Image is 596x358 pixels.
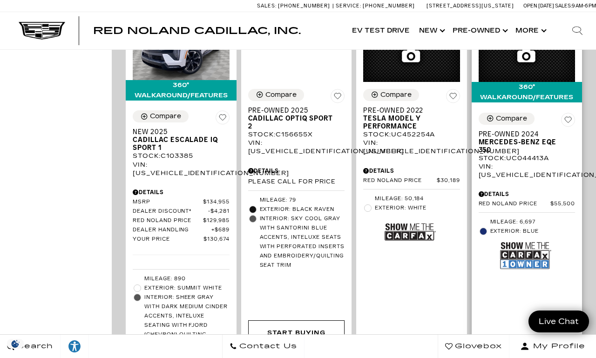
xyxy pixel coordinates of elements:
a: Contact Us [222,335,305,358]
button: Save Vehicle [561,113,575,130]
span: Pre-Owned 2024 [479,130,569,138]
li: Mileage: 6,697 [479,217,576,227]
img: Opt-Out Icon [5,339,26,349]
div: VIN: [US_VEHICLE_IDENTIFICATION_NUMBER] [479,162,576,179]
div: Stock : UC044413A [479,154,576,162]
span: Cadillac OPTIQ Sport 2 [248,115,338,130]
span: Contact Us [237,340,297,353]
button: Compare Vehicle [133,110,189,122]
div: Stock : C103385 [133,152,230,160]
span: Red Noland Price [133,217,203,224]
a: Pre-Owned [448,12,511,49]
span: $55,500 [550,201,575,208]
a: Red Noland Price $30,189 [363,177,460,184]
div: Stock : C156655X [248,130,345,139]
div: Compare [380,91,412,99]
span: Interior: Sky Cool Gray with Santorini Blue accents, Inteluxe Seats with Perforated inserts and e... [260,214,345,270]
span: Tesla Model Y Performance [363,115,453,130]
div: Compare [265,91,297,99]
span: Red Noland Price [479,201,551,208]
span: Pre-Owned 2025 [248,107,338,115]
div: Stock : UC452254A [363,130,460,139]
span: Search [14,340,53,353]
div: Compare [150,112,181,121]
span: Sales: [257,3,277,9]
span: Open [DATE] [523,3,554,9]
img: Show Me the CARFAX 1-Owner Badge [500,238,551,272]
div: Start Buying Process [248,320,345,356]
div: VIN: [US_VEHICLE_IDENTIFICATION_NUMBER] [248,139,345,155]
div: Compare [496,115,527,123]
button: Save Vehicle [216,110,230,128]
div: Pricing Details - New 2025 Cadillac ESCALADE IQ Sport 1 [133,188,230,196]
span: [PHONE_NUMBER] [363,3,415,9]
div: Start Buying Process [256,328,338,348]
div: Pricing Details - Pre-Owned 2025 Cadillac OPTIQ Sport 2 [248,167,345,175]
span: Please call for price [248,178,336,185]
img: Show Me the CARFAX Badge [385,215,436,249]
a: Dealer Handling $689 [133,227,230,234]
a: Pre-Owned 2022Tesla Model Y Performance [363,107,460,130]
a: Explore your accessibility options [61,335,89,358]
button: Compare Vehicle [363,89,419,101]
span: Service: [336,3,361,9]
div: VIN: [US_VEHICLE_IDENTIFICATION_NUMBER] [363,139,460,155]
span: Exterior: Blue [490,227,576,236]
span: $130,674 [203,236,230,243]
span: Live Chat [534,316,583,327]
span: Cadillac ESCALADE IQ Sport 1 [133,136,223,152]
span: $30,189 [437,177,460,184]
li: Mileage: 890 [133,274,230,284]
a: Pre-Owned 2025Cadillac OPTIQ Sport 2 [248,107,345,130]
a: Glovebox [438,335,509,358]
a: New 2025Cadillac ESCALADE IQ Sport 1 [133,128,230,152]
span: $134,955 [203,199,230,206]
a: EV Test Drive [347,12,414,49]
button: More [511,12,549,49]
span: Red Noland Price [363,177,437,184]
span: Mercedes-Benz EQE 350 [479,138,569,154]
span: $4,281 [208,208,230,215]
span: Exterior: White [375,203,460,213]
a: Red Noland Price $129,985 [133,217,230,224]
button: Open user profile menu [509,335,596,358]
span: New 2025 [133,128,223,136]
span: Dealer Handling [133,227,211,234]
span: $689 [211,227,230,234]
a: Cadillac Dark Logo with Cadillac White Text [19,22,65,40]
a: New [414,12,448,49]
a: Dealer Discount* $4,281 [133,208,230,215]
button: Save Vehicle [446,89,460,107]
button: Compare Vehicle [248,89,304,101]
span: Glovebox [453,340,502,353]
div: 360° WalkAround/Features [472,82,582,102]
a: [STREET_ADDRESS][US_STATE] [427,3,514,9]
div: 360° WalkAround/Features [126,80,237,101]
span: My Profile [529,340,585,353]
a: Your Price $130,674 [133,236,230,243]
span: 9 AM-6 PM [572,3,596,9]
span: $129,985 [203,217,230,224]
li: Mileage: 50,184 [363,194,460,203]
a: Red Noland Cadillac, Inc. [93,26,301,35]
span: Dealer Discount* [133,208,208,215]
span: Sales: [555,3,572,9]
span: Red Noland Cadillac, Inc. [93,25,301,36]
a: MSRP $134,955 [133,199,230,206]
a: Sales: [PHONE_NUMBER] [257,3,332,8]
section: Click to Open Cookie Consent Modal [5,339,26,349]
div: Search [559,12,596,49]
div: Pricing Details - Pre-Owned 2024 Mercedes-Benz EQE 350 [479,190,576,198]
li: Mileage: 79 [248,196,345,205]
span: Your Price [133,236,203,243]
button: Compare Vehicle [479,113,535,125]
span: Interior: Sheer Gray with Dark Medium Cinder accents, Inteluxe seating with Fjord (chevron) quilt... [144,293,230,349]
span: Exterior: Black Raven [260,205,345,214]
div: VIN: [US_VEHICLE_IDENTIFICATION_NUMBER] [133,161,230,177]
span: MSRP [133,199,203,206]
div: Pricing Details - Pre-Owned 2022 Tesla Model Y Performance [363,167,460,175]
a: Pre-Owned 2024Mercedes-Benz EQE 350 [479,130,576,154]
a: Live Chat [528,311,589,332]
span: Pre-Owned 2022 [363,107,453,115]
div: Explore your accessibility options [61,339,88,353]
